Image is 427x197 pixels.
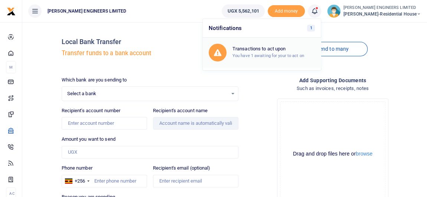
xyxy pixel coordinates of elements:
input: Enter phone number [62,175,147,187]
a: UGX 5,562,101 [222,4,264,18]
a: logo-small logo-large logo-large [7,8,16,14]
small: You have 1 awaiting for your to act on [232,53,304,58]
li: Toup your wallet [268,5,305,17]
h6: Notifications [203,19,321,38]
label: Amount you want to send [62,136,115,143]
h6: Transactions to act upon [232,46,315,52]
a: profile-user [PERSON_NAME] ENGINEERS LIMITED [PERSON_NAME]-Residential House [327,4,421,18]
button: browse [356,151,372,156]
h4: Add supporting Documents [244,76,421,84]
label: Recipient's account name [153,107,208,114]
input: Account name is automatically validated [153,117,238,130]
input: UGX [62,146,238,158]
span: 1 [307,25,315,31]
a: Send to many [298,42,368,56]
span: Select a bank [67,90,228,97]
input: Enter recipient email [153,175,238,187]
label: Phone number [62,164,92,172]
label: Recipient's account number [62,107,121,114]
span: UGX 5,562,101 [227,7,259,15]
label: Which bank are you sending to [62,76,127,84]
li: Wallet ballance [219,4,267,18]
div: Uganda: +256 [62,175,92,187]
span: Add money [268,5,305,17]
div: +256 [75,177,85,185]
small: [PERSON_NAME] ENGINEERS LIMITED [343,5,421,11]
input: Enter account number [62,117,147,130]
h4: Local Bank Transfer [62,38,238,46]
label: Recipient's email (optional) [153,164,211,172]
h4: Such as invoices, receipts, notes [244,84,421,93]
img: logo-small [7,7,16,16]
li: M [6,61,16,73]
img: profile-user [327,4,340,18]
span: [PERSON_NAME]-Residential House [343,11,421,17]
span: [PERSON_NAME] ENGINEERS LIMITED [45,8,129,14]
a: Transactions to act upon You have 1 awaiting for your to act on [203,38,321,67]
div: Drag and drop files here or [280,150,385,157]
h5: Transfer funds to a bank account [62,50,238,57]
a: Add money [268,8,305,13]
